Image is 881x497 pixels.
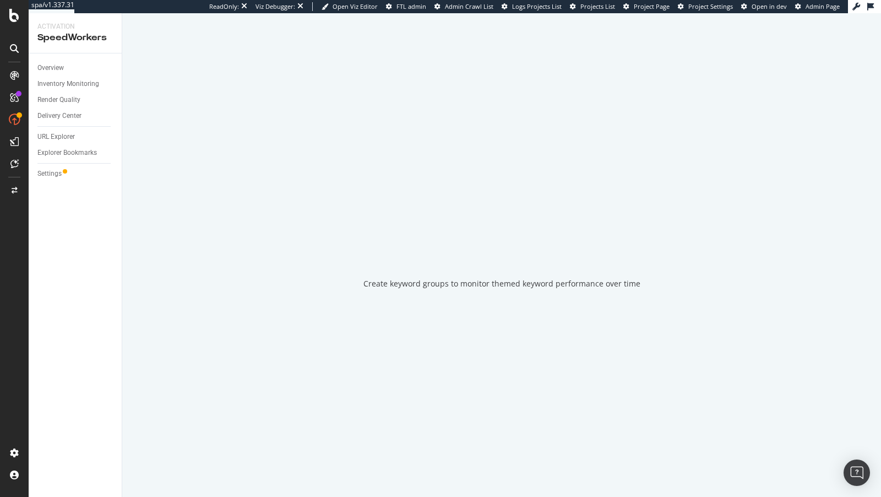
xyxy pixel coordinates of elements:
div: Explorer Bookmarks [37,147,97,159]
div: Open Intercom Messenger [844,460,870,486]
a: Render Quality [37,94,114,106]
a: Admin Page [795,2,840,11]
div: Viz Debugger: [255,2,295,11]
span: Projects List [580,2,615,10]
div: Activation [37,22,113,31]
div: URL Explorer [37,131,75,143]
div: Create keyword groups to monitor themed keyword performance over time [363,278,640,289]
span: Admin Crawl List [445,2,493,10]
a: Admin Crawl List [434,2,493,11]
a: Open in dev [741,2,787,11]
a: Inventory Monitoring [37,78,114,90]
span: Admin Page [806,2,840,10]
a: Projects List [570,2,615,11]
a: Delivery Center [37,110,114,122]
div: Settings [37,168,62,180]
div: Render Quality [37,94,80,106]
div: Inventory Monitoring [37,78,99,90]
span: Open Viz Editor [333,2,378,10]
a: Settings [37,168,114,180]
span: Project Settings [688,2,733,10]
div: Delivery Center [37,110,81,122]
a: Project Page [623,2,670,11]
a: Explorer Bookmarks [37,147,114,159]
div: animation [462,221,541,261]
div: SpeedWorkers [37,31,113,44]
span: Open in dev [752,2,787,10]
div: Overview [37,62,64,74]
a: Logs Projects List [502,2,562,11]
div: ReadOnly: [209,2,239,11]
a: Open Viz Editor [322,2,378,11]
a: Overview [37,62,114,74]
a: FTL admin [386,2,426,11]
a: URL Explorer [37,131,114,143]
span: Logs Projects List [512,2,562,10]
span: Project Page [634,2,670,10]
span: FTL admin [396,2,426,10]
a: Project Settings [678,2,733,11]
